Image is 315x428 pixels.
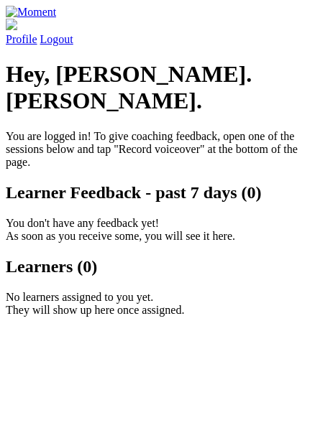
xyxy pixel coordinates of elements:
[6,130,309,169] p: You are logged in! To give coaching feedback, open one of the sessions below and tap "Record voic...
[6,61,309,114] h1: Hey, [PERSON_NAME].[PERSON_NAME].
[6,257,309,276] h2: Learners (0)
[6,217,309,243] p: You don't have any feedback yet! As soon as you receive some, you will see it here.
[6,6,56,19] img: Moment
[6,291,309,317] p: No learners assigned to you yet. They will show up here once assigned.
[40,33,73,45] a: Logout
[6,183,309,203] h2: Learner Feedback - past 7 days (0)
[6,19,17,30] img: default_avatar-b4e2223d03051bc43aaaccfb402a43260a3f17acc7fafc1603fdf008d6cba3c9.png
[6,19,309,45] a: Profile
